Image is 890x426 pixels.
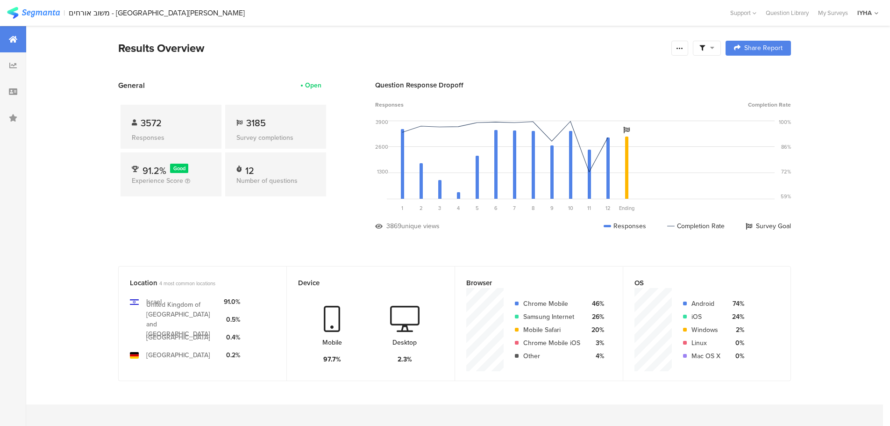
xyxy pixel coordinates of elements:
div: 72% [781,168,791,175]
div: 0% [728,338,744,348]
span: 11 [587,204,591,212]
span: Share Report [744,45,783,51]
div: 24% [728,312,744,322]
div: 4% [588,351,604,361]
a: Question Library [761,8,813,17]
div: 100% [779,118,791,126]
div: 2% [728,325,744,335]
div: 3900 [376,118,388,126]
div: Browser [466,278,596,288]
div: 26% [588,312,604,322]
div: Results Overview [118,40,667,57]
div: משוב אורחים - [GEOGRAPHIC_DATA][PERSON_NAME] [69,8,245,17]
div: Survey completions [236,133,315,143]
div: | [64,7,65,18]
div: [GEOGRAPHIC_DATA] [146,350,210,360]
div: Chrome Mobile [523,299,580,309]
span: 3185 [246,116,266,130]
div: Question Response Dropoff [375,80,791,90]
div: iOS [691,312,720,322]
div: 0.4% [224,332,240,342]
span: 91.2% [142,164,166,178]
span: 6 [494,204,498,212]
span: 9 [550,204,554,212]
div: 59% [781,193,791,200]
img: segmanta logo [7,7,60,19]
div: 12 [245,164,254,173]
div: 1300 [377,168,388,175]
div: 3869 [386,221,401,231]
span: 5 [476,204,479,212]
div: Israel [146,297,162,307]
div: 0% [728,351,744,361]
div: Responses [132,133,210,143]
span: 3572 [141,116,162,130]
div: Android [691,299,720,309]
div: Other [523,351,580,361]
span: 2 [420,204,423,212]
div: OS [634,278,764,288]
span: 3 [438,204,441,212]
div: 74% [728,299,744,309]
div: Survey Goal [746,221,791,231]
i: Survey Goal [623,127,630,133]
div: 46% [588,299,604,309]
div: IYHA [857,8,872,17]
span: Experience Score [132,176,183,186]
div: Ending [617,204,636,212]
div: Open [305,80,321,90]
span: 10 [568,204,573,212]
span: 12 [605,204,611,212]
div: Responses [604,221,646,231]
span: Responses [375,101,404,109]
div: 86% [781,143,791,151]
div: unique views [401,221,440,231]
span: 1 [401,204,403,212]
div: 0.5% [224,315,240,325]
div: United Kingdom of [GEOGRAPHIC_DATA] and [GEOGRAPHIC_DATA] [146,300,216,339]
span: Number of questions [236,176,298,186]
div: Location [130,278,260,288]
div: Completion Rate [667,221,725,231]
span: 8 [532,204,534,212]
div: 97.7% [323,354,341,364]
div: Device [298,278,428,288]
div: [GEOGRAPHIC_DATA] [146,332,210,342]
span: General [118,80,145,91]
span: Good [173,165,185,172]
span: 7 [513,204,516,212]
div: Mobile [322,338,342,347]
div: Samsung Internet [523,312,580,322]
div: Chrome Mobile iOS [523,338,580,348]
div: Mobile Safari [523,325,580,335]
span: Completion Rate [748,101,791,109]
div: 91.0% [224,297,240,307]
div: 2600 [375,143,388,151]
div: Desktop [392,338,417,347]
div: 2.3% [398,354,412,364]
div: 20% [588,325,604,335]
div: Support [730,6,756,20]
span: 4 most common locations [159,280,215,287]
div: 3% [588,338,604,348]
div: 0.2% [224,350,240,360]
div: Mac OS X [691,351,720,361]
span: 4 [457,204,460,212]
div: Windows [691,325,720,335]
a: My Surveys [813,8,853,17]
div: Linux [691,338,720,348]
